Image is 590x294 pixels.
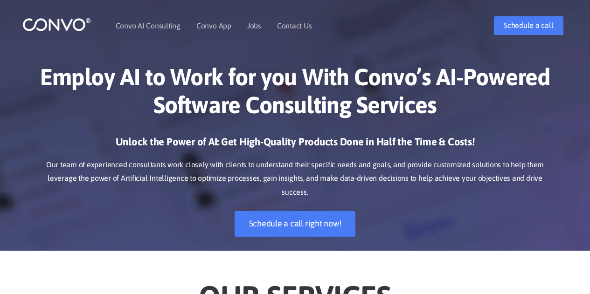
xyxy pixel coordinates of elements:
[494,16,563,35] a: Schedule a call
[116,22,180,29] a: Convo AI Consulting
[277,22,312,29] a: Contact Us
[36,63,554,126] h1: Employ AI to Work for you With Convo’s AI-Powered Software Consulting Services
[235,211,356,237] a: Schedule a call right now!
[247,22,261,29] a: Jobs
[36,158,554,200] p: Our team of experienced consultants work closely with clients to understand their specific needs ...
[196,22,231,29] a: Convo App
[36,135,554,156] h3: Unlock the Power of AI: Get High-Quality Products Done in Half the Time & Costs!
[22,17,91,32] img: logo_1.png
